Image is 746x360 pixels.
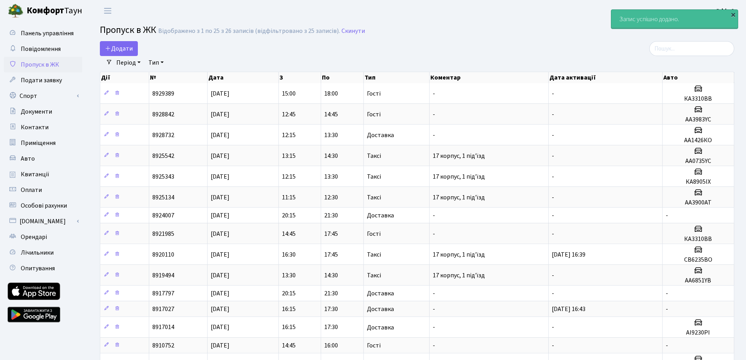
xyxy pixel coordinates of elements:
[433,230,435,238] span: -
[324,289,338,298] span: 21:30
[324,271,338,280] span: 14:30
[552,131,554,139] span: -
[552,211,554,220] span: -
[152,172,174,181] span: 8925343
[21,107,52,116] span: Документи
[666,305,668,313] span: -
[433,289,435,298] span: -
[100,72,149,83] th: Дії
[367,212,394,219] span: Доставка
[552,250,585,259] span: [DATE] 16:39
[715,7,737,15] b: Офіс 1.
[211,110,229,119] span: [DATE]
[282,131,296,139] span: 12:15
[152,211,174,220] span: 8924007
[552,89,554,98] span: -
[100,23,156,37] span: Пропуск в ЖК
[552,271,554,280] span: -
[367,153,381,159] span: Таксі
[715,6,737,16] a: Офіс 1.
[211,271,229,280] span: [DATE]
[282,172,296,181] span: 12:15
[145,56,167,69] a: Тип
[433,271,485,280] span: 17 корпус, 1 під'їзд
[21,29,74,38] span: Панель управління
[152,289,174,298] span: 8917797
[149,72,208,83] th: №
[21,233,47,241] span: Орендарі
[367,290,394,297] span: Доставка
[367,251,381,258] span: Таксі
[21,170,49,179] span: Квитанції
[211,172,229,181] span: [DATE]
[211,230,229,238] span: [DATE]
[666,95,731,103] h5: КА3310ВВ
[152,152,174,160] span: 8925542
[282,271,296,280] span: 13:30
[152,89,174,98] span: 8929389
[282,211,296,220] span: 20:15
[324,323,338,332] span: 17:30
[611,10,738,29] div: Запис успішно додано.
[152,305,174,313] span: 8917027
[367,90,381,97] span: Гості
[27,4,82,18] span: Таун
[367,272,381,279] span: Таксі
[666,289,668,298] span: -
[100,41,138,56] a: Додати
[663,72,734,83] th: Авто
[4,245,82,261] a: Лічильники
[666,199,731,206] h5: АА3900АТ
[552,193,554,202] span: -
[666,157,731,165] h5: АА0735YC
[4,261,82,276] a: Опитування
[4,182,82,198] a: Оплати
[552,152,554,160] span: -
[666,277,731,284] h5: АА6851YB
[21,154,35,163] span: Авто
[4,119,82,135] a: Контакти
[4,72,82,88] a: Подати заявку
[21,45,61,53] span: Повідомлення
[367,111,381,118] span: Гості
[367,174,381,180] span: Таксі
[364,72,430,83] th: Тип
[8,3,23,19] img: logo.png
[282,89,296,98] span: 15:00
[211,323,229,332] span: [DATE]
[4,104,82,119] a: Документи
[552,172,554,181] span: -
[4,198,82,213] a: Особові рахунки
[4,88,82,104] a: Спорт
[324,305,338,313] span: 17:30
[324,172,338,181] span: 13:30
[152,250,174,259] span: 8920110
[433,89,435,98] span: -
[729,11,737,18] div: ×
[282,152,296,160] span: 13:15
[4,229,82,245] a: Орендарі
[152,110,174,119] span: 8928842
[105,44,133,53] span: Додати
[433,131,435,139] span: -
[211,89,229,98] span: [DATE]
[666,256,731,264] h5: СВ6235ВО
[324,110,338,119] span: 14:45
[433,211,435,220] span: -
[4,151,82,166] a: Авто
[433,110,435,119] span: -
[367,306,394,312] span: Доставка
[21,76,62,85] span: Подати заявку
[433,152,485,160] span: 17 корпус, 1 під'їзд
[27,4,64,17] b: Комфорт
[21,139,56,147] span: Приміщення
[324,89,338,98] span: 18:00
[4,135,82,151] a: Приміщення
[21,123,49,132] span: Контакти
[211,289,229,298] span: [DATE]
[367,342,381,349] span: Гості
[324,250,338,259] span: 17:45
[282,289,296,298] span: 20:15
[279,72,321,83] th: З
[152,193,174,202] span: 8925134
